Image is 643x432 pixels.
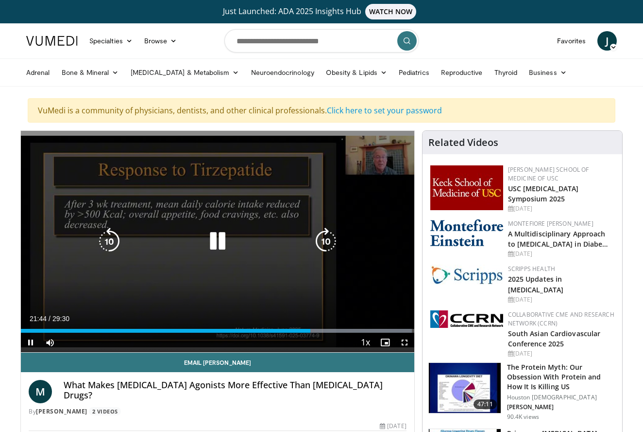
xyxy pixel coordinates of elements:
a: Scripps Health [508,265,555,273]
video-js: Video Player [21,131,414,353]
div: [DATE] [508,349,614,358]
span: WATCH NOW [365,4,417,19]
div: VuMedi is a community of physicians, dentists, and other clinical professionals. [28,98,615,123]
img: 7b941f1f-d101-407a-8bfa-07bd47db01ba.png.150x105_q85_autocrop_double_scale_upscale_version-0.2.jpg [430,165,503,210]
div: [DATE] [508,295,614,304]
button: Mute [40,333,60,352]
h3: The Protein Myth: Our Obsession With Protein and How It Is Killing US [507,362,616,392]
img: VuMedi Logo [26,36,78,46]
a: Email [PERSON_NAME] [21,353,414,372]
a: Bone & Mineral [56,63,125,82]
a: Browse [138,31,183,51]
a: [MEDICAL_DATA] & Metabolism [125,63,245,82]
span: 21:44 [30,315,47,323]
a: M [29,380,52,403]
button: Fullscreen [395,333,414,352]
p: [PERSON_NAME] [507,403,616,411]
div: [DATE] [380,422,406,431]
button: Playback Rate [356,333,375,352]
div: Progress Bar [21,329,414,333]
div: By [29,407,406,416]
a: 2 Videos [89,407,121,415]
div: [DATE] [508,204,614,213]
span: / [49,315,51,323]
a: South Asian Cardiovascular Conference 2025 [508,329,601,348]
a: 47:11 The Protein Myth: Our Obsession With Protein and How It Is Killing US Houston [DEMOGRAPHIC_... [428,362,616,421]
a: 2025 Updates in [MEDICAL_DATA] [508,274,563,294]
p: Houston [DEMOGRAPHIC_DATA] [507,394,616,401]
a: Thyroid [489,63,524,82]
a: Pediatrics [393,63,435,82]
img: c9f2b0b7-b02a-4276-a72a-b0cbb4230bc1.jpg.150x105_q85_autocrop_double_scale_upscale_version-0.2.jpg [430,265,503,285]
a: Reproductive [435,63,489,82]
a: Click here to set your password [327,105,442,116]
img: a04ee3ba-8487-4636-b0fb-5e8d268f3737.png.150x105_q85_autocrop_double_scale_upscale_version-0.2.png [430,310,503,328]
a: A Multidisciplinary Approach to [MEDICAL_DATA] in Diabe… [508,229,609,249]
img: b0142b4c-93a1-4b58-8f91-5265c282693c.png.150x105_q85_autocrop_double_scale_upscale_version-0.2.png [430,219,503,246]
p: 90.4K views [507,413,539,421]
button: Enable picture-in-picture mode [375,333,395,352]
span: 29:30 [52,315,69,323]
a: Just Launched: ADA 2025 Insights HubWATCH NOW [28,4,615,19]
a: [PERSON_NAME] School of Medicine of USC [508,165,589,182]
div: [DATE] [508,250,614,258]
input: Search topics, interventions [224,29,419,53]
a: Neuroendocrinology [245,63,320,82]
a: Montefiore [PERSON_NAME] [508,219,593,228]
a: Collaborative CME and Research Network (CCRN) [508,310,614,327]
button: Pause [21,333,40,352]
a: Adrenal [20,63,56,82]
a: Specialties [84,31,138,51]
a: Business [523,63,573,82]
a: Obesity & Lipids [320,63,393,82]
a: [PERSON_NAME] [36,407,87,415]
h4: Related Videos [428,137,498,148]
span: 47:11 [474,399,497,409]
a: J [597,31,617,51]
h4: What Makes [MEDICAL_DATA] Agonists More Effective Than [MEDICAL_DATA] Drugs? [64,380,406,401]
a: Favorites [551,31,592,51]
img: b7b8b05e-5021-418b-a89a-60a270e7cf82.150x105_q85_crop-smart_upscale.jpg [429,363,501,414]
a: USC [MEDICAL_DATA] Symposium 2025 [508,184,579,203]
